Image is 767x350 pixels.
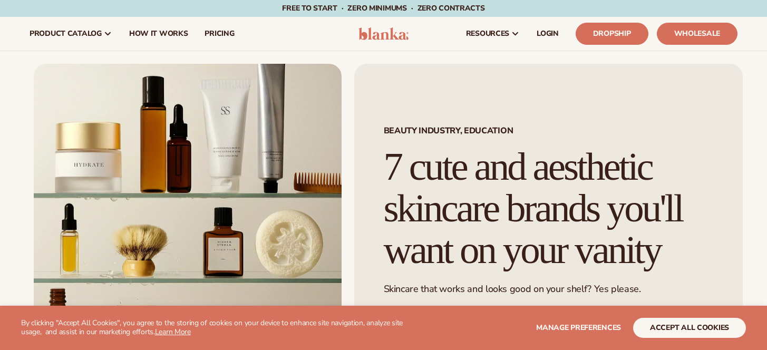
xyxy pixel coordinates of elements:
[21,17,121,51] a: product catalog
[528,17,567,51] a: LOGIN
[384,283,713,295] p: Skincare that works and looks good on your shelf? Yes please.
[384,146,713,270] h1: 7 cute and aesthetic skincare brands you'll want on your vanity
[129,30,188,38] span: How It Works
[282,3,484,13] span: Free to start · ZERO minimums · ZERO contracts
[466,30,509,38] span: resources
[657,23,737,45] a: Wholesale
[358,27,409,40] img: logo
[633,318,746,338] button: accept all cookies
[536,318,621,338] button: Manage preferences
[121,17,197,51] a: How It Works
[205,30,234,38] span: pricing
[458,17,528,51] a: resources
[30,30,102,38] span: product catalog
[155,327,191,337] a: Learn More
[536,323,621,333] span: Manage preferences
[537,30,559,38] span: LOGIN
[196,17,242,51] a: pricing
[576,23,648,45] a: Dropship
[384,127,713,135] span: Beauty industry, Education
[21,319,404,337] p: By clicking "Accept All Cookies", you agree to the storing of cookies on your device to enhance s...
